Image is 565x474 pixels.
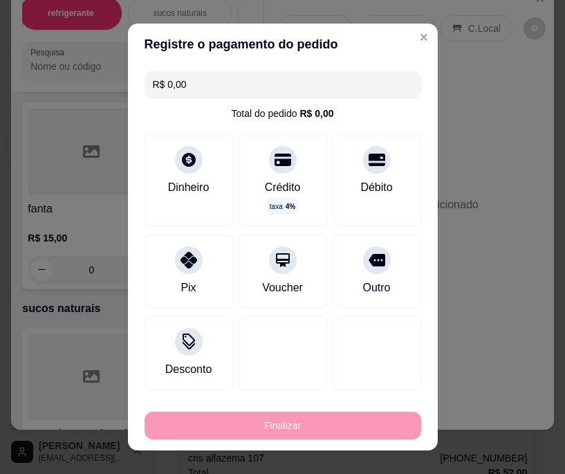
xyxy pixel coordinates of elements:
header: Registre o pagamento do pedido [128,24,438,65]
div: Outro [362,280,390,296]
div: Dinheiro [168,179,210,196]
div: Débito [360,179,392,196]
div: Crédito [265,179,301,196]
input: Ex.: hambúrguer de cordeiro [153,71,413,98]
div: Desconto [165,361,212,378]
div: Total do pedido [231,107,333,120]
button: Close [413,26,435,48]
span: 4 % [286,201,295,212]
div: Pix [180,280,196,296]
p: taxa [270,201,295,212]
div: Voucher [262,280,303,296]
div: R$ 0,00 [299,107,333,120]
p: Pagamento registrados [145,398,421,414]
